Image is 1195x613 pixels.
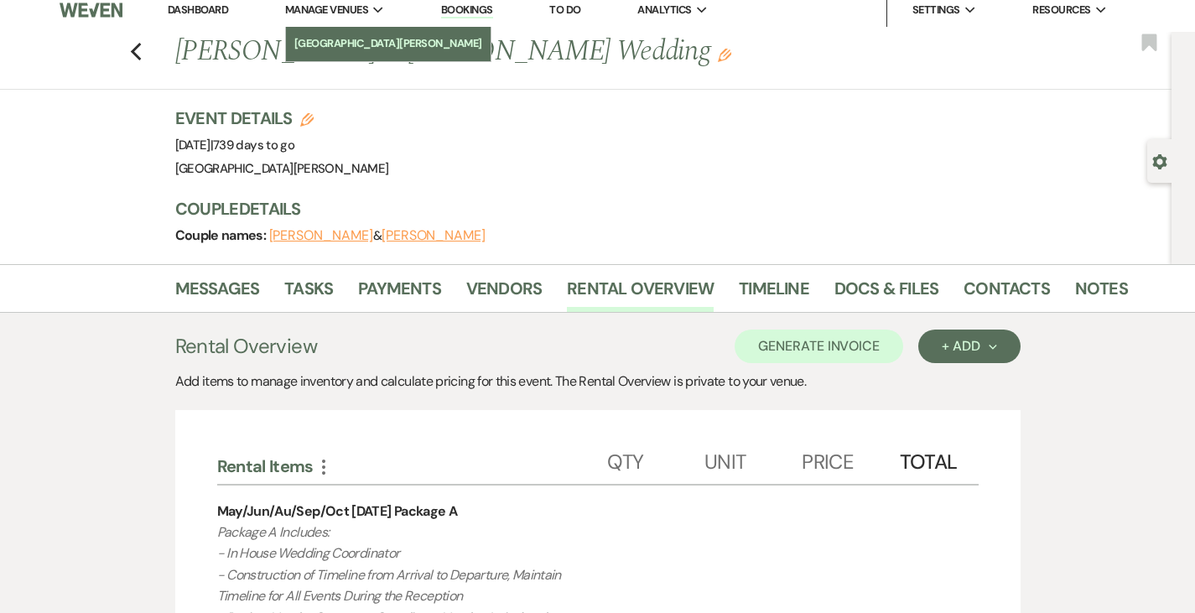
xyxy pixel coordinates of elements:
h3: Couple Details [175,197,1114,221]
div: Add items to manage inventory and calculate pricing for this event. The Rental Overview is privat... [175,371,1021,392]
a: Tasks [284,275,333,312]
button: Edit [718,47,731,62]
span: [GEOGRAPHIC_DATA][PERSON_NAME] [175,160,389,177]
span: Manage Venues [285,2,368,18]
span: & [269,227,486,244]
a: Rental Overview [567,275,714,312]
a: Payments [358,275,441,312]
button: [PERSON_NAME] [382,229,486,242]
div: Total [900,434,959,484]
div: Rental Items [217,455,607,477]
span: Analytics [637,2,691,18]
a: To Do [549,3,580,17]
span: Resources [1032,2,1090,18]
div: May/Jun/Au/Sep/Oct [DATE] Package A [217,501,458,522]
a: Contacts [964,275,1050,312]
h1: [PERSON_NAME] & [PERSON_NAME] Wedding [175,32,927,72]
div: Unit [704,434,802,484]
a: Docs & Files [834,275,938,312]
a: Timeline [739,275,809,312]
a: Notes [1075,275,1128,312]
a: Messages [175,275,260,312]
span: | [210,137,294,153]
h3: Rental Overview [175,331,317,361]
a: Dashboard [168,3,228,17]
a: Bookings [441,3,493,18]
a: [GEOGRAPHIC_DATA][PERSON_NAME] [286,27,491,60]
span: 739 days to go [213,137,294,153]
div: Price [802,434,899,484]
button: + Add [918,330,1020,363]
li: [GEOGRAPHIC_DATA][PERSON_NAME] [294,35,482,52]
span: Couple names: [175,226,269,244]
h3: Event Details [175,106,389,130]
div: + Add [942,340,996,353]
button: [PERSON_NAME] [269,229,373,242]
button: Generate Invoice [735,330,903,363]
span: [DATE] [175,137,295,153]
span: Settings [912,2,960,18]
a: Vendors [466,275,542,312]
div: Qty [607,434,704,484]
button: Open lead details [1152,153,1167,169]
